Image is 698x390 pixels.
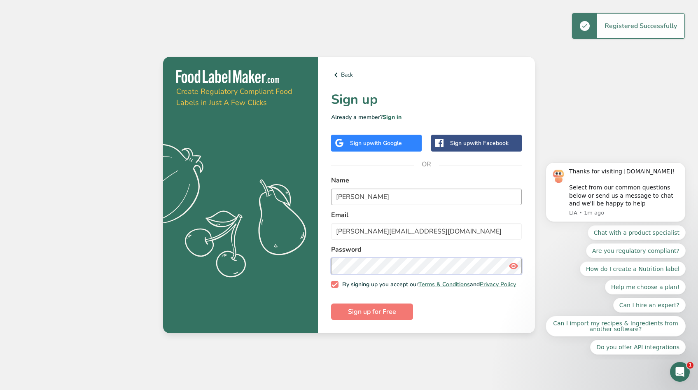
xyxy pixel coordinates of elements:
a: Privacy Policy [480,280,516,288]
span: OR [414,152,439,177]
span: Sign up for Free [348,307,396,317]
div: Registered Successfully [597,14,684,38]
span: Create Regulatory Compliant Food Labels in Just A Few Clicks [176,86,292,107]
button: Sign up for Free [331,304,413,320]
span: 1 [687,362,693,369]
span: with Google [370,139,402,147]
a: Sign in [383,113,402,121]
span: with Facebook [470,139,509,147]
label: Password [331,245,522,255]
iframe: Intercom live chat [670,362,690,382]
label: Email [331,210,522,220]
span: By signing up you accept our and [338,281,516,288]
h1: Sign up [331,90,522,110]
div: Sign up [350,139,402,147]
p: Already a member? [331,113,522,121]
img: Food Label Maker [176,70,279,84]
iframe: Intercom notifications message [533,155,698,360]
label: Name [331,175,522,185]
div: Sign up [450,139,509,147]
input: email@example.com [331,223,522,240]
input: John Doe [331,189,522,205]
a: Terms & Conditions [418,280,470,288]
a: Back [331,70,522,80]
